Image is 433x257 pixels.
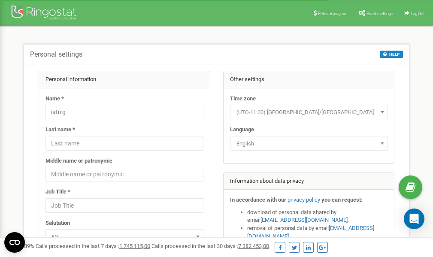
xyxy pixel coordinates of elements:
[45,126,75,134] label: Last name *
[39,71,210,88] div: Personal information
[230,136,388,151] span: English
[230,95,256,103] label: Time zone
[45,157,112,165] label: Middle name or patronymic
[247,209,388,224] li: download of personal data shared by email ,
[45,229,203,244] span: Mr.
[238,243,269,249] u: 7 382 453,00
[321,197,363,203] strong: you can request:
[404,209,424,229] div: Open Intercom Messenger
[45,198,203,213] input: Job Title
[36,243,150,249] span: Calls processed in the last 7 days :
[233,106,385,118] span: (UTC-11:00) Pacific/Midway
[45,167,203,181] input: Middle name or patronymic
[45,219,70,227] label: Salutation
[45,95,64,103] label: Name *
[318,11,348,16] span: Referral program
[224,71,394,88] div: Other settings
[224,173,394,190] div: Information about data privacy
[4,232,25,253] button: Open CMP widget
[119,243,150,249] u: 1 745 115,00
[247,224,388,240] li: removal of personal data by email ,
[230,197,286,203] strong: In accordance with our
[233,138,385,150] span: English
[151,243,269,249] span: Calls processed in the last 30 days :
[411,11,424,16] span: Log Out
[48,231,200,243] span: Mr.
[45,105,203,119] input: Name
[230,105,388,119] span: (UTC-11:00) Pacific/Midway
[30,51,82,58] h5: Personal settings
[288,197,320,203] a: privacy policy
[380,51,403,58] button: HELP
[45,136,203,151] input: Last name
[230,126,254,134] label: Language
[260,217,348,223] a: [EMAIL_ADDRESS][DOMAIN_NAME]
[366,11,393,16] span: Profile settings
[45,188,70,196] label: Job Title *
